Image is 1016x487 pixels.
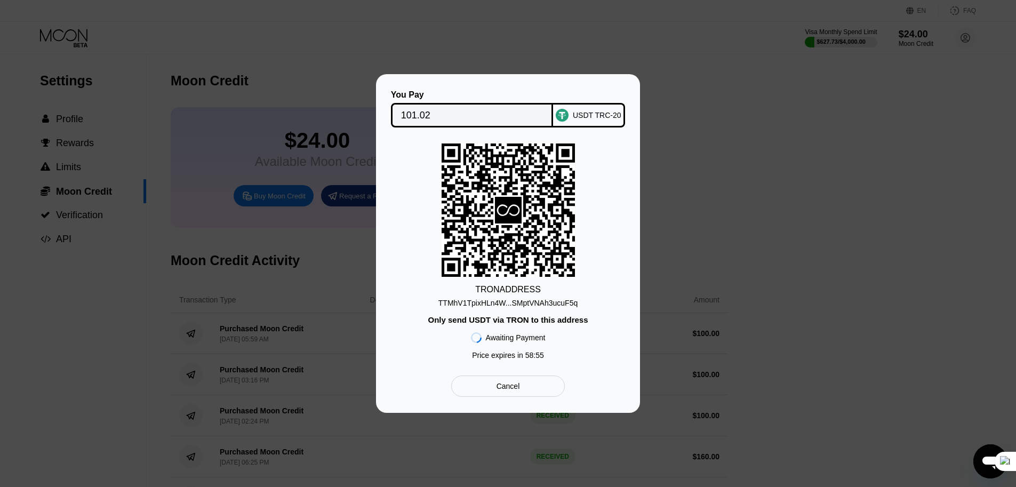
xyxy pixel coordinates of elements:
div: Awaiting Payment [486,333,546,342]
div: Price expires in [472,351,544,360]
span: 58 : 55 [525,351,544,360]
iframe: Button to launch messaging window [973,444,1007,478]
div: USDT TRC-20 [573,111,621,119]
div: You Pay [391,90,554,100]
div: TRON ADDRESS [475,285,541,294]
div: TTMhV1TpixHLn4W...SMptVNAh3ucuF5q [438,294,578,307]
div: Cancel [497,381,520,391]
div: You PayUSDT TRC-20 [392,90,624,127]
div: Only send USDT via TRON to this address [428,315,588,324]
div: Cancel [451,376,565,397]
div: TTMhV1TpixHLn4W...SMptVNAh3ucuF5q [438,299,578,307]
